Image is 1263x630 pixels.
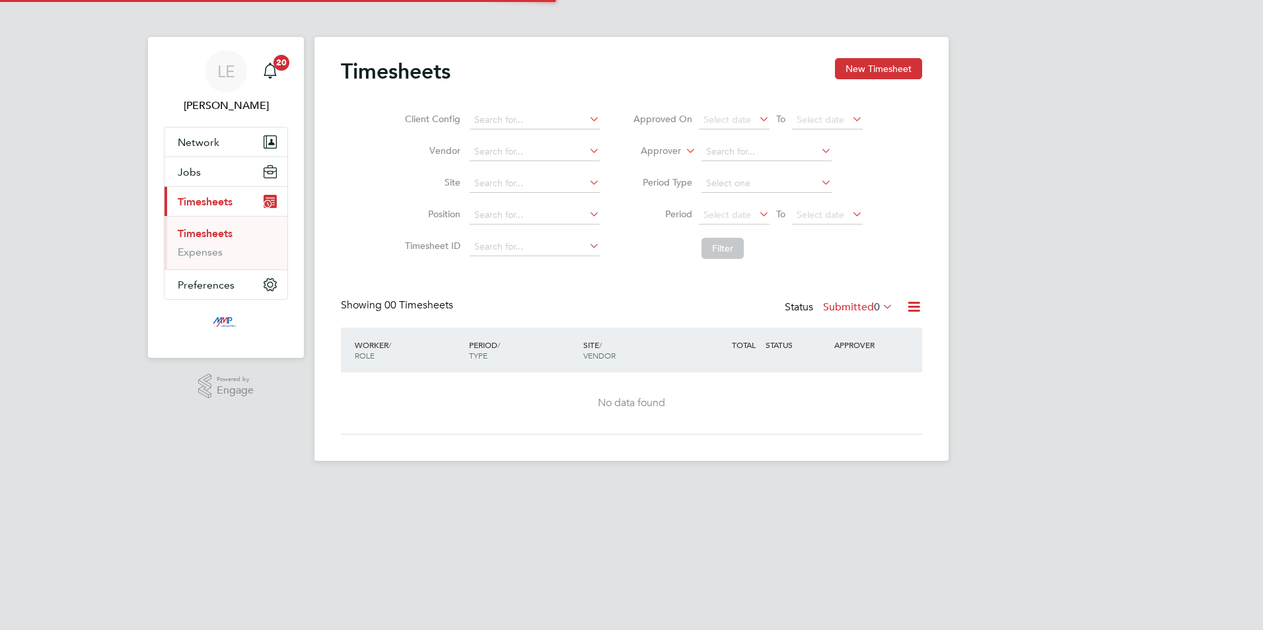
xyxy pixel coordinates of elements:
input: Select one [702,174,832,193]
a: Expenses [178,246,223,258]
label: Position [401,208,460,220]
span: Network [178,136,219,149]
button: New Timesheet [835,58,922,79]
div: No data found [354,396,909,410]
a: 20 [257,50,283,92]
span: Engage [217,385,254,396]
div: PERIOD [466,333,580,367]
span: ROLE [355,350,375,361]
span: Select date [797,209,844,221]
button: Filter [702,238,744,259]
label: Period [633,208,692,220]
a: Timesheets [178,227,233,240]
span: / [388,339,391,350]
span: Libby Evans [164,98,288,114]
div: WORKER [351,333,466,367]
span: VENDOR [583,350,616,361]
input: Search for... [470,174,600,193]
span: 0 [874,300,880,314]
div: Showing [341,298,456,312]
span: TOTAL [732,339,756,350]
label: Period Type [633,176,692,188]
input: Search for... [470,206,600,225]
label: Submitted [823,300,893,314]
span: To [772,205,789,223]
div: Timesheets [164,216,287,269]
span: / [599,339,602,350]
a: LE[PERSON_NAME] [164,50,288,114]
label: Site [401,176,460,188]
span: TYPE [469,350,487,361]
span: 00 Timesheets [384,298,453,312]
span: 20 [273,55,289,71]
label: Approver [622,145,681,158]
span: Timesheets [178,195,233,208]
input: Search for... [470,111,600,129]
button: Network [164,127,287,157]
span: To [772,110,789,127]
span: Jobs [178,166,201,178]
label: Vendor [401,145,460,157]
div: Status [785,298,896,317]
span: Select date [704,114,751,125]
div: SITE [580,333,694,367]
input: Search for... [702,143,832,161]
a: Powered byEngage [198,374,254,399]
span: LE [217,63,235,80]
button: Timesheets [164,187,287,216]
span: Select date [797,114,844,125]
span: Preferences [178,279,235,291]
input: Search for... [470,143,600,161]
button: Jobs [164,157,287,186]
span: / [497,339,500,350]
h2: Timesheets [341,58,451,85]
span: Select date [704,209,751,221]
div: APPROVER [831,333,900,357]
label: Approved On [633,113,692,125]
button: Preferences [164,270,287,299]
img: mmpconsultancy-logo-retina.png [207,313,245,334]
label: Client Config [401,113,460,125]
nav: Main navigation [148,37,304,358]
div: STATUS [762,333,831,357]
span: Powered by [217,374,254,385]
a: Go to home page [164,313,288,334]
label: Timesheet ID [401,240,460,252]
input: Search for... [470,238,600,256]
